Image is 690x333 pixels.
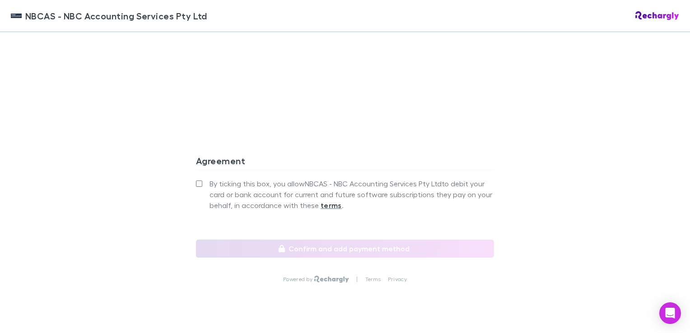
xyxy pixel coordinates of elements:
span: By ticking this box, you allow NBCAS - NBC Accounting Services Pty Ltd to debit your card or bank... [210,178,494,211]
span: NBCAS - NBC Accounting Services Pty Ltd [25,9,207,23]
img: Rechargly Logo [314,276,349,283]
strong: terms [321,201,342,210]
h3: Agreement [196,155,494,170]
div: Open Intercom Messenger [659,302,681,324]
img: NBCAS - NBC Accounting Services Pty Ltd's Logo [11,10,22,21]
a: Privacy [388,276,407,283]
button: Confirm and add payment method [196,240,494,258]
p: Powered by [283,276,314,283]
a: Terms [365,276,381,283]
img: Rechargly Logo [635,11,679,20]
p: | [356,276,358,283]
